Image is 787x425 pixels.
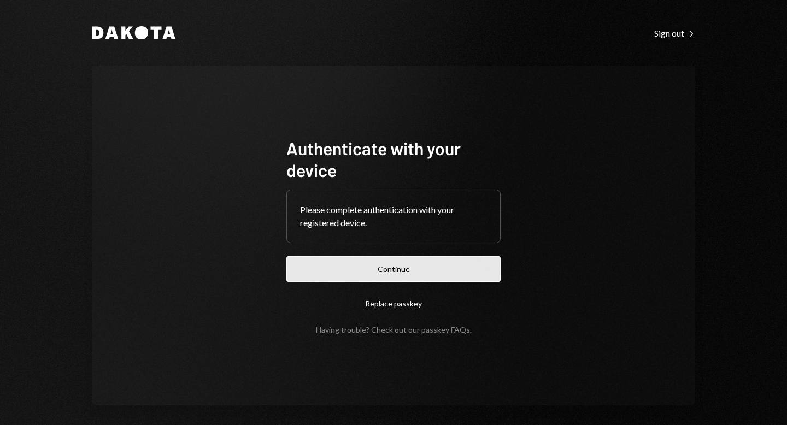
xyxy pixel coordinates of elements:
[286,291,501,316] button: Replace passkey
[654,28,695,39] div: Sign out
[654,27,695,39] a: Sign out
[286,137,501,181] h1: Authenticate with your device
[286,256,501,282] button: Continue
[300,203,487,229] div: Please complete authentication with your registered device.
[316,325,472,334] div: Having trouble? Check out our .
[421,325,470,335] a: passkey FAQs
